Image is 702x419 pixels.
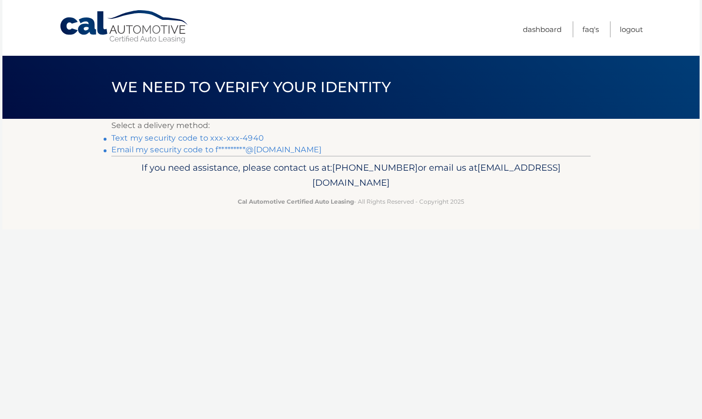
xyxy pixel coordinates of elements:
[111,145,321,154] a: Email my security code to f*********@[DOMAIN_NAME]
[59,10,190,44] a: Cal Automotive
[111,78,391,96] span: We need to verify your identity
[620,21,643,37] a: Logout
[111,133,264,143] a: Text my security code to xxx-xxx-4940
[118,196,584,207] p: - All Rights Reserved - Copyright 2025
[582,21,599,37] a: FAQ's
[332,162,418,173] span: [PHONE_NUMBER]
[523,21,562,37] a: Dashboard
[118,160,584,191] p: If you need assistance, please contact us at: or email us at
[111,119,591,132] p: Select a delivery method:
[238,198,354,205] strong: Cal Automotive Certified Auto Leasing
